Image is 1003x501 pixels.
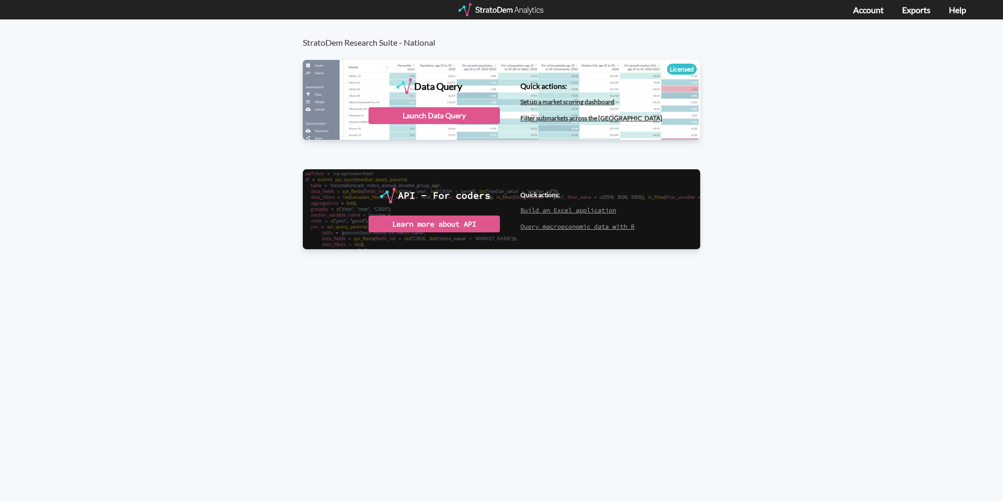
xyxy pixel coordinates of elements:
[414,78,462,94] div: Data Query
[520,98,615,106] a: Set up a market scoring dashboard
[520,206,616,214] a: Build an Excel application
[369,107,500,124] div: Launch Data Query
[303,19,711,47] h3: StratoDem Research Suite - National
[853,5,884,15] a: Account
[667,64,697,75] div: Licensed
[398,188,490,203] div: API - For coders
[369,216,500,232] div: Learn more about API
[949,5,966,15] a: Help
[520,114,662,122] a: Filter submarkets across the [GEOGRAPHIC_DATA]
[520,222,634,230] a: Query macroeconomic data with R
[520,82,662,90] h4: Quick actions:
[902,5,930,15] a: Exports
[520,191,634,198] h4: Quick actions:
